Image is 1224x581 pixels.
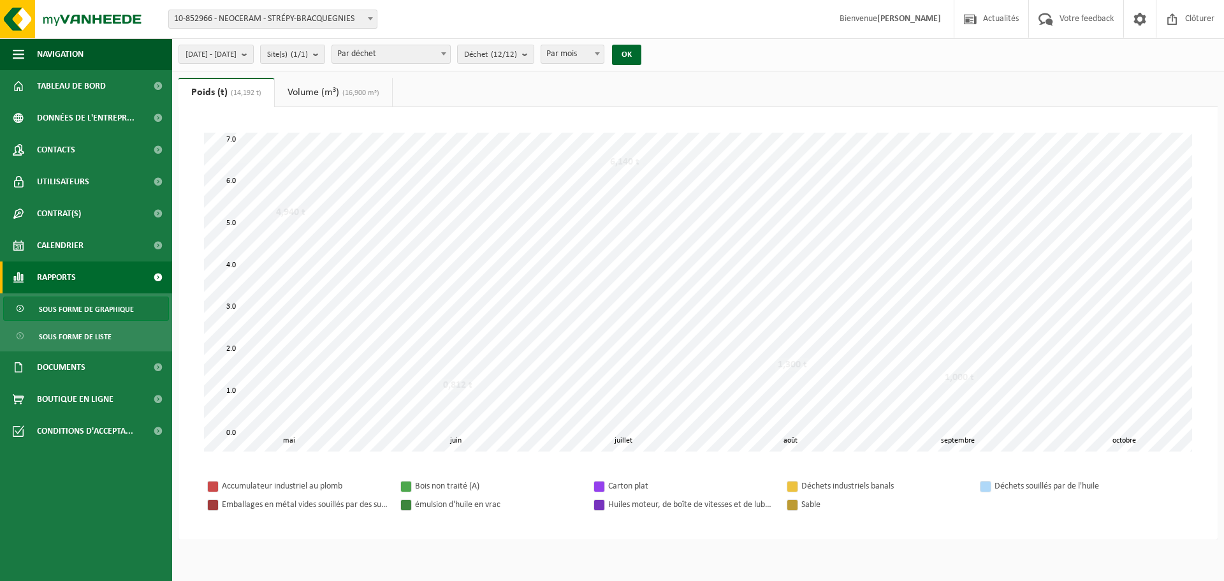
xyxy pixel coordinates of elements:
span: Déchet [464,45,517,64]
span: Boutique en ligne [37,383,113,415]
div: Déchets souillés par de l'huile [994,478,1160,494]
div: Sable [801,497,967,513]
span: Utilisateurs [37,166,89,198]
div: Bois non traité (A) [415,478,581,494]
div: Accumulateur industriel au plomb [222,478,388,494]
count: (1/1) [291,50,308,59]
a: Sous forme de liste [3,324,169,348]
span: 10-852966 - NEOCERAM - STRÉPY-BRACQUEGNIES [169,10,377,28]
span: 10-852966 - NEOCERAM - STRÉPY-BRACQUEGNIES [168,10,377,29]
div: Déchets industriels banals [801,478,967,494]
span: Conditions d'accepta... [37,415,133,447]
span: Sous forme de liste [39,325,112,349]
span: Par mois [541,45,604,64]
span: Contacts [37,134,75,166]
div: Huiles moteur, de boîte de vitesses et de lubrification non chlorées à base minérale en vrac [608,497,774,513]
div: 6,140 t [607,156,643,168]
div: Emballages en métal vides souillés par des substances dangereuses [222,497,388,513]
div: 1,300 t [775,358,810,371]
button: [DATE] - [DATE] [178,45,254,64]
span: Site(s) [267,45,308,64]
button: OK [612,45,641,65]
a: Volume (m³) [275,78,392,107]
div: 1,000 t [942,371,977,384]
span: Données de l'entrepr... [37,102,135,134]
button: Déchet(12/12) [457,45,534,64]
div: 0,812 t [440,379,476,392]
button: Site(s)(1/1) [260,45,325,64]
span: (14,192 t) [228,89,261,97]
count: (12/12) [491,50,517,59]
span: Calendrier [37,230,84,261]
span: Contrat(s) [37,198,81,230]
div: émulsion d'huile en vrac [415,497,581,513]
span: Tableau de bord [37,70,106,102]
span: Par mois [541,45,604,63]
div: Carton plat [608,478,774,494]
strong: [PERSON_NAME] [877,14,941,24]
span: Documents [37,351,85,383]
div: 4,940 t [273,206,309,219]
span: Sous forme de graphique [39,297,134,321]
a: Poids (t) [178,78,274,107]
span: Rapports [37,261,76,293]
span: Par déchet [331,45,451,64]
span: (16,900 m³) [339,89,379,97]
a: Sous forme de graphique [3,297,169,321]
span: Navigation [37,38,84,70]
span: [DATE] - [DATE] [186,45,237,64]
span: Par déchet [332,45,450,63]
